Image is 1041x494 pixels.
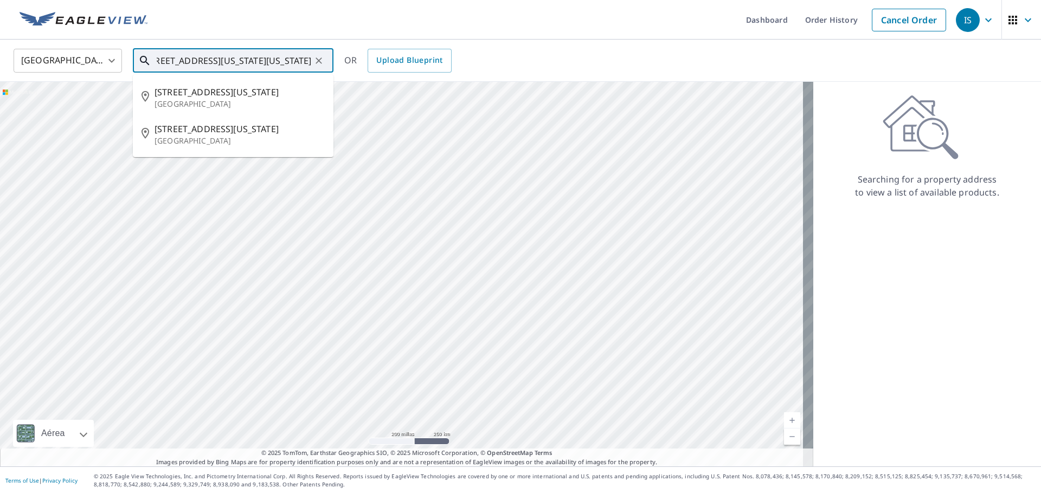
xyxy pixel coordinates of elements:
[155,99,325,109] p: [GEOGRAPHIC_DATA]
[376,54,442,67] span: Upload Blueprint
[94,472,1036,489] p: © 2025 Eagle View Technologies, Inc. and Pictometry International Corp. All Rights Reserved. Repo...
[5,477,78,484] p: |
[157,45,311,76] input: Search by address or latitude-longitude
[368,49,451,73] a: Upload Blueprint
[155,122,325,135] span: [STREET_ADDRESS][US_STATE]
[5,477,39,484] a: Terms of Use
[261,448,552,458] span: © 2025 TomTom, Earthstar Geographics SIO, © 2025 Microsoft Corporation, ©
[854,173,1000,199] p: Searching for a property address to view a list of available products.
[311,53,326,68] button: Clear
[956,8,980,32] div: IS
[20,12,147,28] img: EV Logo
[38,420,68,447] div: Aérea
[13,420,94,447] div: Aérea
[155,86,325,99] span: [STREET_ADDRESS][US_STATE]
[784,412,800,428] a: Nivel actual 5, ampliar
[155,135,325,146] p: [GEOGRAPHIC_DATA]
[42,477,78,484] a: Privacy Policy
[344,49,452,73] div: OR
[872,9,946,31] a: Cancel Order
[487,448,532,457] a: OpenStreetMap
[784,428,800,445] a: Nivel actual 5, alejar
[535,448,552,457] a: Terms
[14,45,122,76] div: [GEOGRAPHIC_DATA]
